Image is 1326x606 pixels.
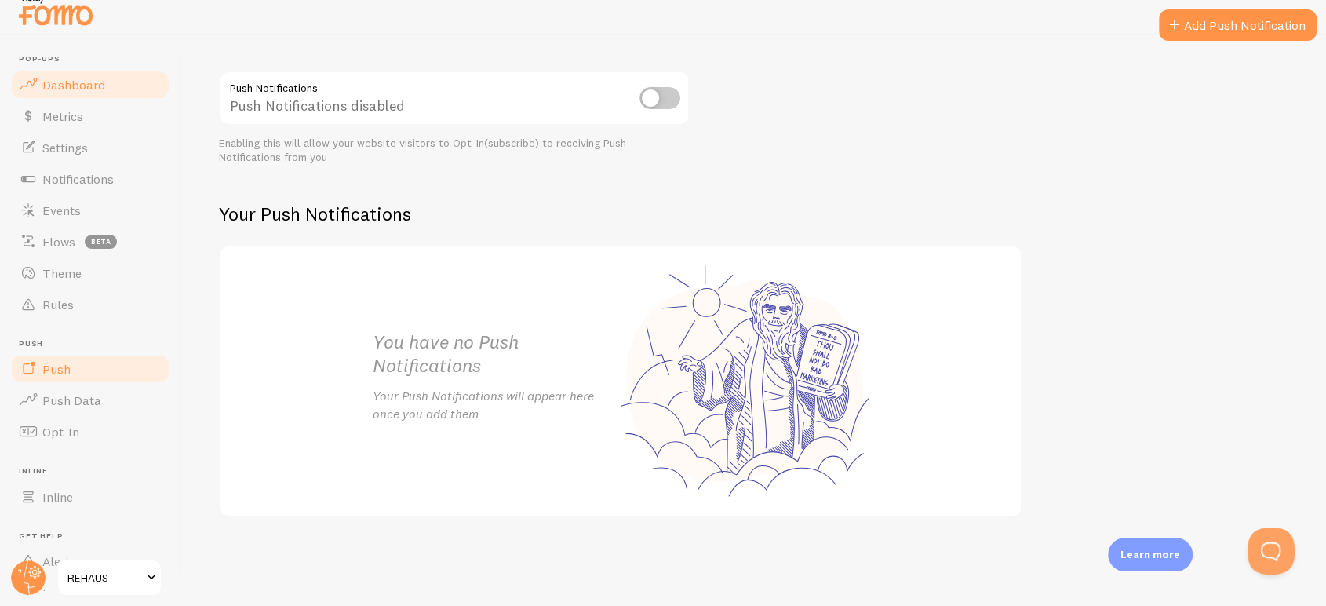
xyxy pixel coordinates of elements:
[42,392,101,408] span: Push Data
[42,553,76,569] span: Alerts
[67,568,142,587] span: REHAUS
[19,339,171,349] span: Push
[9,289,171,320] a: Rules
[9,132,171,163] a: Settings
[373,330,621,378] h2: You have no Push Notifications
[9,257,171,289] a: Theme
[42,265,82,281] span: Theme
[219,137,690,164] div: Enabling this will allow your website visitors to Opt-In(subscribe) to receiving Push Notificatio...
[9,546,171,577] a: Alerts
[19,531,171,542] span: Get Help
[1108,538,1193,571] div: Learn more
[1248,528,1295,575] iframe: Help Scout Beacon - Open
[42,140,88,155] span: Settings
[42,489,73,505] span: Inline
[1120,547,1180,562] p: Learn more
[56,559,162,597] a: REHAUS
[9,481,171,513] a: Inline
[9,163,171,195] a: Notifications
[19,54,171,64] span: Pop-ups
[219,71,690,128] div: Push Notifications disabled
[42,297,74,312] span: Rules
[85,235,117,249] span: beta
[9,195,171,226] a: Events
[9,416,171,447] a: Opt-In
[42,361,71,377] span: Push
[42,424,79,440] span: Opt-In
[9,69,171,100] a: Dashboard
[219,202,1022,226] h2: Your Push Notifications
[42,108,83,124] span: Metrics
[42,171,114,187] span: Notifications
[42,77,105,93] span: Dashboard
[373,387,621,423] p: Your Push Notifications will appear here once you add them
[42,203,81,218] span: Events
[9,385,171,416] a: Push Data
[9,100,171,132] a: Metrics
[19,466,171,476] span: Inline
[1159,9,1317,41] a: Add Push Notification
[42,234,75,250] span: Flows
[9,353,171,385] a: Push
[9,226,171,257] a: Flows beta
